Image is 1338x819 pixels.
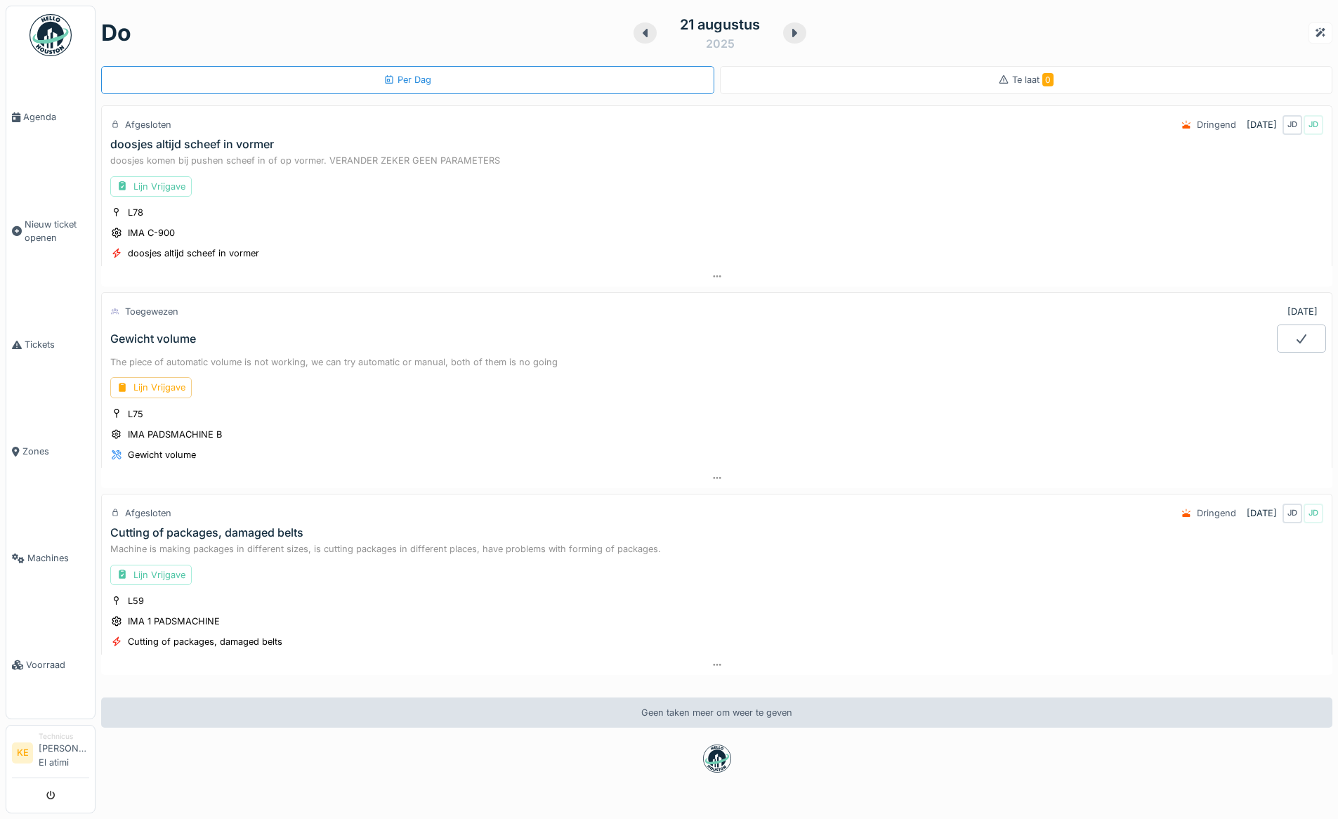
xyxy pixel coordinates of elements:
a: Nieuw ticket openen [6,171,95,291]
div: Cutting of packages, damaged belts [128,635,282,648]
div: JD [1283,115,1302,135]
span: Machines [27,551,89,565]
div: L78 [128,206,143,219]
span: Nieuw ticket openen [25,218,89,244]
img: badge-BVDL4wpA.svg [703,745,731,773]
a: Tickets [6,291,95,398]
li: KE [12,742,33,764]
div: IMA C-900 [128,226,175,240]
div: [DATE] [1287,305,1318,318]
div: Afgesloten [125,118,171,131]
span: Tickets [25,338,89,351]
img: Badge_color-CXgf-gQk.svg [29,14,72,56]
div: Technicus [39,731,89,742]
span: Voorraad [26,658,89,671]
div: Dringend [1197,118,1236,131]
div: Afgesloten [125,506,171,520]
span: Agenda [23,110,89,124]
div: Lijn Vrijgave [110,565,192,585]
div: [DATE] [1247,506,1277,520]
div: JD [1283,504,1302,523]
a: Machines [6,505,95,612]
div: L59 [128,594,144,608]
div: doosjes altijd scheef in vormer [128,247,259,260]
div: Geen taken meer om weer te geven [101,697,1332,728]
div: doosjes komen bij pushen scheef in of op vormer. VERANDER ZEKER GEEN PARAMETERS [110,154,1323,167]
h1: do [101,20,131,46]
a: Voorraad [6,612,95,719]
div: 2025 [706,35,735,52]
span: Te laat [1012,74,1054,85]
span: 0 [1042,73,1054,86]
div: [DATE] [1247,118,1277,131]
div: Gewicht volume [128,448,196,461]
li: [PERSON_NAME] El atimi [39,731,89,775]
div: L75 [128,407,143,421]
a: Zones [6,398,95,505]
div: doosjes altijd scheef in vormer [110,138,274,151]
div: Per Dag [383,73,431,86]
div: Machine is making packages in different sizes, is cutting packages in different places, have prob... [110,542,1323,556]
div: The piece of automatic volume is not working, we can try automatic or manual, both of them is no ... [110,355,1323,369]
div: IMA 1 PADSMACHINE [128,615,220,628]
div: Dringend [1197,506,1236,520]
a: Agenda [6,64,95,171]
a: KE Technicus[PERSON_NAME] El atimi [12,731,89,778]
div: JD [1304,115,1323,135]
span: Zones [22,445,89,458]
div: IMA PADSMACHINE B [128,428,222,441]
div: Lijn Vrijgave [110,176,192,197]
div: JD [1304,504,1323,523]
div: Lijn Vrijgave [110,377,192,398]
div: 21 augustus [680,14,760,35]
div: Gewicht volume [110,332,196,346]
div: Toegewezen [125,305,178,318]
div: Cutting of packages, damaged belts [110,526,303,539]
